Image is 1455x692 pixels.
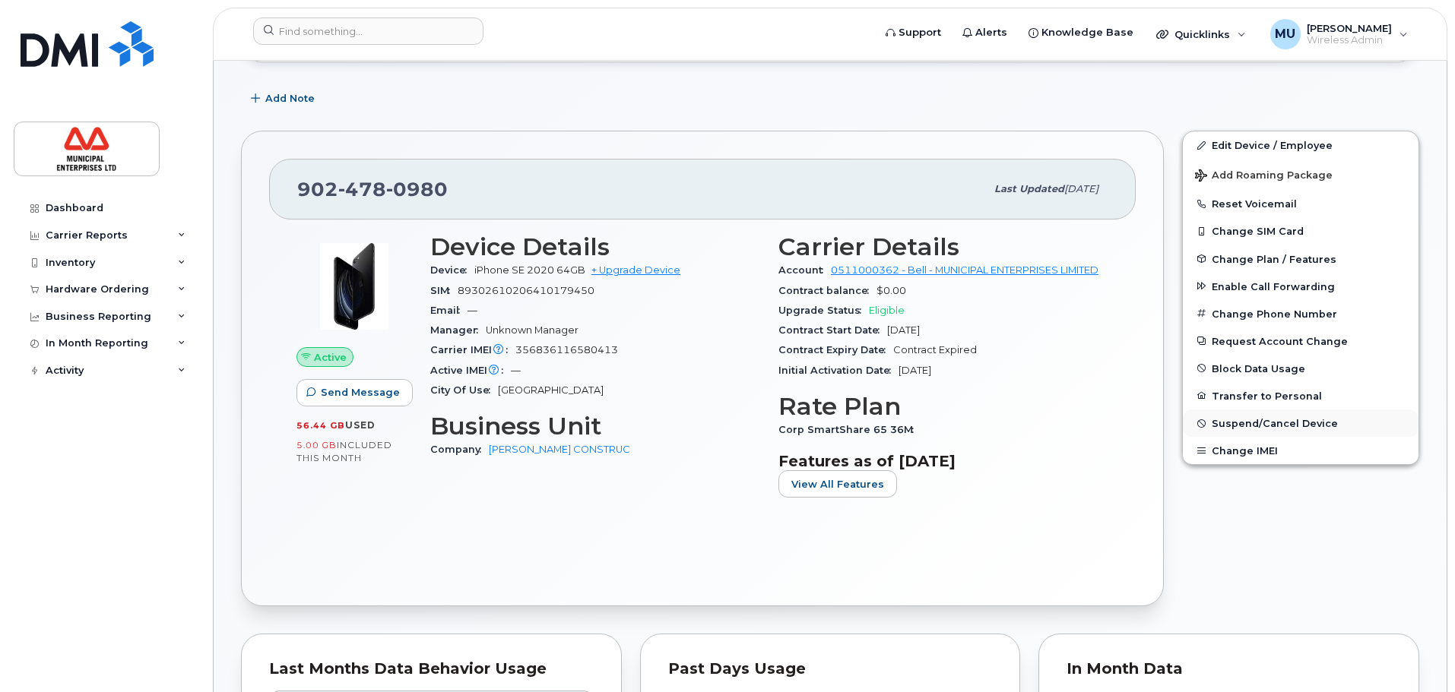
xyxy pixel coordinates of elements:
div: Matthew Uberoi [1260,19,1419,49]
span: included this month [296,439,392,464]
div: In Month Data [1067,662,1391,677]
span: Unknown Manager [486,324,579,336]
span: $0.00 [876,285,906,296]
span: Quicklinks [1174,28,1230,40]
h3: Rate Plan [778,393,1108,420]
button: Request Account Change [1183,327,1419,355]
span: Suspend/Cancel Device [1212,418,1338,429]
button: Suspend/Cancel Device [1183,409,1419,437]
button: Send Message [296,379,413,406]
span: 356836116580413 [515,344,618,355]
span: City Of Use [430,384,498,396]
span: Enable Call Forwarding [1212,280,1335,292]
span: [DATE] [887,324,920,336]
a: + Upgrade Device [591,264,680,276]
button: Change Phone Number [1183,300,1419,327]
h3: Business Unit [430,412,760,440]
span: Account [778,264,831,276]
span: [DATE] [899,365,931,376]
button: Change IMEI [1183,437,1419,464]
div: Quicklinks [1146,19,1257,49]
span: Add Roaming Package [1195,169,1333,184]
button: View All Features [778,470,897,498]
span: View All Features [791,477,884,491]
button: Add Roaming Package [1183,159,1419,190]
span: Add Note [265,91,315,106]
span: Wireless Admin [1307,34,1392,46]
a: Edit Device / Employee [1183,131,1419,159]
span: used [345,419,376,431]
span: 89302610206410179450 [458,285,594,296]
span: Contract Start Date [778,324,887,336]
h3: Device Details [430,233,760,261]
span: — [468,305,477,316]
span: 478 [338,178,386,201]
span: Knowledge Base [1041,25,1133,40]
span: Contract balance [778,285,876,296]
span: 902 [297,178,448,201]
span: Change Plan / Features [1212,253,1336,264]
button: Enable Call Forwarding [1183,273,1419,300]
button: Change Plan / Features [1183,245,1419,273]
span: Alerts [975,25,1007,40]
span: Eligible [869,305,905,316]
span: Last updated [994,183,1064,194]
span: Carrier IMEI [430,344,515,355]
span: Company [430,444,489,455]
span: Support [899,25,941,40]
button: Reset Voicemail [1183,190,1419,217]
span: Email [430,305,468,316]
a: 0511000362 - Bell - MUNICIPAL ENTERPRISES LIMITED [831,264,1098,276]
span: Upgrade Status [778,305,869,316]
span: [PERSON_NAME] [1307,22,1392,34]
span: Manager [430,324,486,336]
span: [GEOGRAPHIC_DATA] [498,384,604,396]
span: Send Message [321,385,400,400]
h3: Features as of [DATE] [778,452,1108,470]
a: Knowledge Base [1018,17,1144,48]
span: 56.44 GB [296,420,345,431]
span: Initial Activation Date [778,365,899,376]
input: Find something... [253,17,483,45]
div: Past Days Usage [668,662,993,677]
a: Alerts [952,17,1018,48]
span: Contract Expiry Date [778,344,893,355]
span: SIM [430,285,458,296]
span: 5.00 GB [296,440,337,450]
img: image20231002-3703462-2fle3a.jpeg [309,241,400,332]
div: Last Months Data Behavior Usage [269,662,594,677]
span: Active IMEI [430,365,511,376]
button: Change SIM Card [1183,217,1419,245]
span: Active [314,350,347,365]
a: Support [875,17,952,48]
span: Corp SmartShare 65 36M [778,424,921,435]
span: Contract Expired [893,344,977,355]
button: Block Data Usage [1183,355,1419,382]
a: [PERSON_NAME] CONSTRUC [489,444,630,455]
button: Add Note [241,85,328,112]
span: 0980 [386,178,448,201]
span: [DATE] [1064,183,1098,194]
button: Transfer to Personal [1183,382,1419,409]
span: Device [430,264,474,276]
span: — [511,365,521,376]
span: iPhone SE 2020 64GB [474,264,585,276]
h3: Carrier Details [778,233,1108,261]
span: MU [1275,25,1295,43]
